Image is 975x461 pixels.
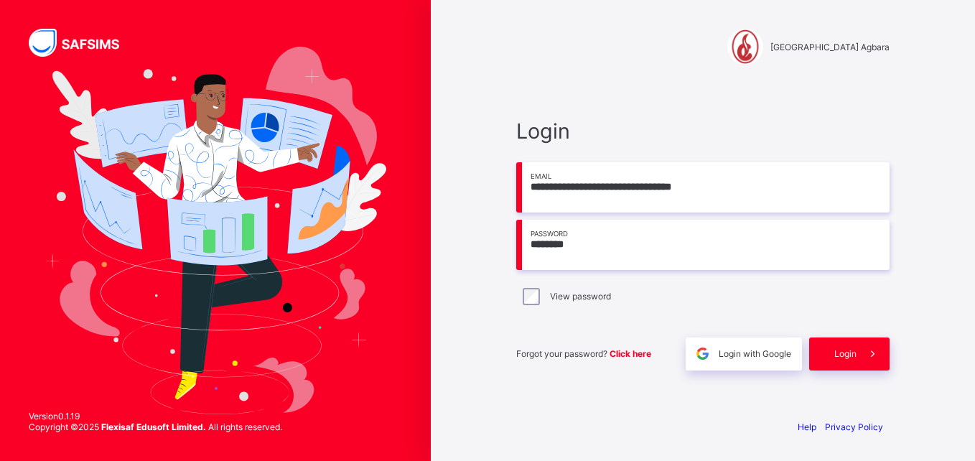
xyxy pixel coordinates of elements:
span: Login [834,348,857,359]
span: Forgot your password? [516,348,651,359]
strong: Flexisaf Edusoft Limited. [101,422,206,432]
label: View password [550,291,611,302]
span: Version 0.1.19 [29,411,282,422]
img: Hero Image [45,47,386,414]
span: Login [516,118,890,144]
img: google.396cfc9801f0270233282035f929180a.svg [694,345,711,362]
img: SAFSIMS Logo [29,29,136,57]
a: Privacy Policy [825,422,883,432]
span: [GEOGRAPHIC_DATA] Agbara [770,42,890,52]
a: Click here [610,348,651,359]
a: Help [798,422,816,432]
span: Login with Google [719,348,791,359]
span: Copyright © 2025 All rights reserved. [29,422,282,432]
